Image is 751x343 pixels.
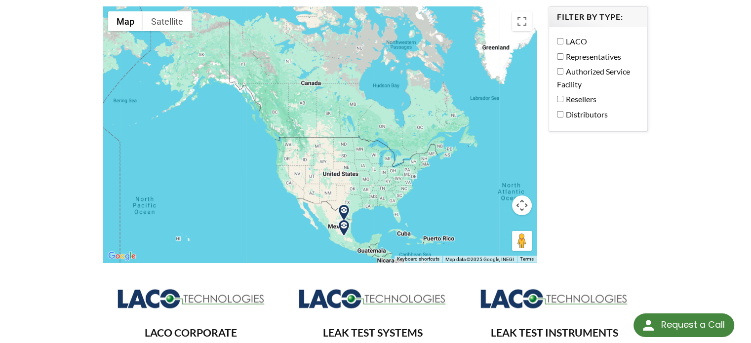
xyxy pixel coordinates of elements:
[474,326,634,340] h3: LEAK TEST INSTRUMENTS
[111,326,271,340] h3: LACO CORPORATE
[557,68,563,75] input: Authorized Service Facility
[661,313,724,336] div: Request a Call
[106,250,138,263] a: Open this area in Google Maps (opens a new window)
[557,96,563,102] input: Resellers
[397,256,439,263] button: Keyboard shortcuts
[512,231,532,251] button: Drag Pegman onto the map to open Street View
[108,11,143,31] button: Show street map
[557,50,635,63] label: Representatives
[633,313,734,337] div: Request a Call
[512,11,532,31] button: Toggle fullscreen view
[557,53,563,60] input: Representatives
[640,317,656,333] img: round button
[512,195,532,215] button: Map camera controls
[298,288,446,309] img: Logo_LACO-TECH_hi-res.jpg
[557,38,563,44] input: LACO
[557,65,635,90] label: Authorized Service Facility
[557,93,635,106] label: Resellers
[143,11,192,31] button: Show satellite imagery
[106,250,138,263] img: Google
[557,108,635,121] label: Distributors
[520,256,534,262] a: Terms (opens in new tab)
[557,12,640,22] h4: Filter by Type:
[293,326,453,340] h3: LEAK TEST SYSTEMS
[557,111,563,117] input: Distributors
[557,35,635,48] label: LACO
[117,288,265,309] img: Logo_LACO-TECH_hi-res.jpg
[480,288,628,309] img: Logo_LACO-TECH_hi-res.jpg
[445,257,514,262] span: Map data ©2025 Google, INEGI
